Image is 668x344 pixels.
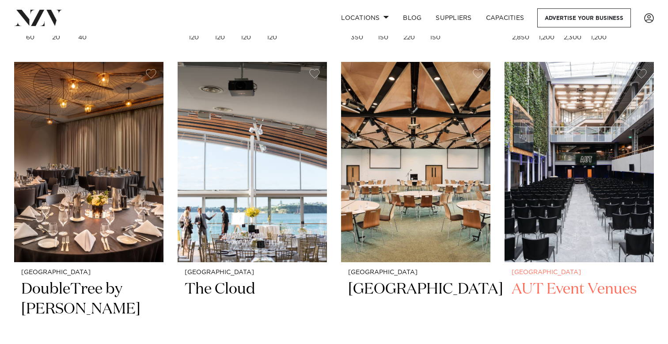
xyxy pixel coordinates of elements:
small: [GEOGRAPHIC_DATA] [21,269,156,276]
small: [GEOGRAPHIC_DATA] [512,269,647,276]
h2: The Cloud [185,279,320,339]
a: BLOG [396,8,429,27]
img: Corporate gala dinner setup at Hilton Karaka [14,62,163,262]
img: Conference space at Novotel Auckland Airport [341,62,490,262]
small: [GEOGRAPHIC_DATA] [185,269,320,276]
a: SUPPLIERS [429,8,478,27]
h2: DoubleTree by [PERSON_NAME] [21,279,156,339]
h2: AUT Event Venues [512,279,647,339]
a: Capacities [479,8,531,27]
small: [GEOGRAPHIC_DATA] [348,269,483,276]
h2: [GEOGRAPHIC_DATA] [348,279,483,339]
img: nzv-logo.png [14,10,62,26]
a: Locations [334,8,396,27]
a: Advertise your business [537,8,631,27]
